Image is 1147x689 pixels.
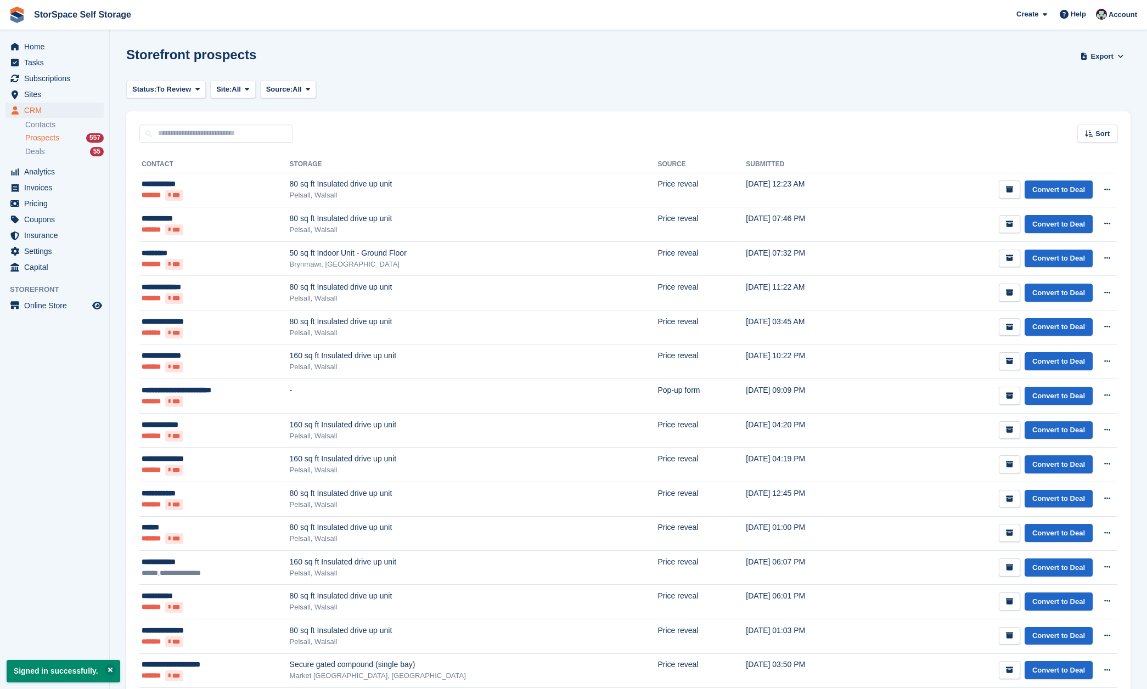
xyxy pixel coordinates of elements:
[290,533,658,544] div: Pelsall, Walsall
[746,482,869,517] td: [DATE] 12:45 PM
[290,488,658,499] div: 80 sq ft Insulated drive up unit
[10,284,109,295] span: Storefront
[5,244,104,259] a: menu
[91,299,104,312] a: Preview store
[86,133,104,143] div: 557
[657,551,746,585] td: Price reveal
[657,344,746,379] td: Price reveal
[1025,284,1093,302] a: Convert to Deal
[657,619,746,653] td: Price reveal
[290,590,658,602] div: 80 sq ft Insulated drive up unit
[657,173,746,207] td: Price reveal
[1025,180,1093,199] a: Convert to Deal
[1025,592,1093,611] a: Convert to Deal
[290,379,658,414] td: -
[1025,455,1093,473] a: Convert to Deal
[1025,318,1093,336] a: Convert to Deal
[1025,558,1093,577] a: Convert to Deal
[5,259,104,275] a: menu
[7,660,120,682] p: Signed in successfully.
[1025,490,1093,508] a: Convert to Deal
[746,619,869,653] td: [DATE] 01:03 PM
[1025,387,1093,405] a: Convert to Deal
[24,259,90,275] span: Capital
[24,87,90,102] span: Sites
[1025,661,1093,679] a: Convert to Deal
[5,39,104,54] a: menu
[657,413,746,448] td: Price reveal
[290,522,658,533] div: 80 sq ft Insulated drive up unit
[24,212,90,227] span: Coupons
[24,298,90,313] span: Online Store
[746,173,869,207] td: [DATE] 12:23 AM
[90,147,104,156] div: 55
[24,39,90,54] span: Home
[290,247,658,259] div: 50 sq ft Indoor Unit - Ground Floor
[290,281,658,293] div: 80 sq ft Insulated drive up unit
[1096,9,1107,20] img: Ross Hadlington
[24,103,90,118] span: CRM
[5,164,104,179] a: menu
[746,344,869,379] td: [DATE] 10:22 PM
[290,453,658,465] div: 160 sq ft Insulated drive up unit
[657,276,746,310] td: Price reveal
[657,156,746,173] th: Source
[290,556,658,568] div: 160 sq ft Insulated drive up unit
[25,146,104,157] a: Deals 55
[746,551,869,585] td: [DATE] 06:07 PM
[290,213,658,224] div: 80 sq ft Insulated drive up unit
[746,379,869,414] td: [DATE] 09:09 PM
[24,244,90,259] span: Settings
[24,55,90,70] span: Tasks
[746,156,869,173] th: Submitted
[290,659,658,670] div: Secure gated compound (single bay)
[290,499,658,510] div: Pelsall, Walsall
[5,71,104,86] a: menu
[746,413,869,448] td: [DATE] 04:20 PM
[1078,47,1126,65] button: Export
[25,120,104,130] a: Contacts
[25,146,45,157] span: Deals
[290,431,658,442] div: Pelsall, Walsall
[746,276,869,310] td: [DATE] 11:22 AM
[5,212,104,227] a: menu
[1025,215,1093,233] a: Convert to Deal
[746,310,869,345] td: [DATE] 03:45 AM
[156,84,191,95] span: To Review
[657,310,746,345] td: Price reveal
[1091,51,1114,62] span: Export
[290,259,658,270] div: Brynmawr, [GEOGRAPHIC_DATA]
[290,636,658,647] div: Pelsall, Walsall
[746,653,869,688] td: [DATE] 03:50 PM
[24,180,90,195] span: Invoices
[657,482,746,517] td: Price reveal
[290,190,658,201] div: Pelsall, Walsall
[9,7,25,23] img: stora-icon-8386f47178a22dfd0bd8f6a31ec36ba5ce8667c1dd55bd0f319d3a0aa187defe.svg
[5,55,104,70] a: menu
[657,653,746,688] td: Price reveal
[126,81,206,99] button: Status: To Review
[216,84,232,95] span: Site:
[1025,250,1093,268] a: Convert to Deal
[657,207,746,242] td: Price reveal
[5,298,104,313] a: menu
[5,180,104,195] a: menu
[260,81,317,99] button: Source: All
[1025,627,1093,645] a: Convert to Deal
[290,224,658,235] div: Pelsall, Walsall
[290,568,658,579] div: Pelsall, Walsall
[657,379,746,414] td: Pop-up form
[657,516,746,551] td: Price reveal
[1025,524,1093,542] a: Convert to Deal
[290,156,658,173] th: Storage
[290,316,658,327] div: 80 sq ft Insulated drive up unit
[1025,421,1093,439] a: Convert to Deal
[126,47,256,62] h1: Storefront prospects
[24,196,90,211] span: Pricing
[1095,128,1110,139] span: Sort
[25,132,104,144] a: Prospects 557
[746,516,869,551] td: [DATE] 01:00 PM
[5,103,104,118] a: menu
[5,87,104,102] a: menu
[290,419,658,431] div: 160 sq ft Insulated drive up unit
